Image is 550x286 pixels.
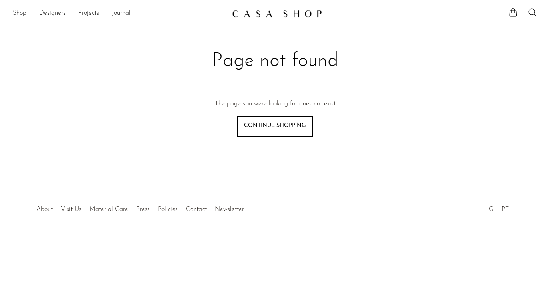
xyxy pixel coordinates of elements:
[61,206,81,213] a: Visit Us
[148,49,402,73] h1: Page not found
[32,200,248,215] ul: Quick links
[483,200,513,215] ul: Social Medias
[136,206,150,213] a: Press
[186,206,207,213] a: Contact
[237,116,313,137] a: Continue shopping
[215,99,336,109] p: The page you were looking for does not exist
[78,8,99,19] a: Projects
[36,206,53,213] a: About
[13,7,226,20] nav: Desktop navigation
[39,8,66,19] a: Designers
[89,206,128,213] a: Material Care
[502,206,509,213] a: PT
[158,206,178,213] a: Policies
[13,7,226,20] ul: NEW HEADER MENU
[13,8,26,19] a: Shop
[487,206,494,213] a: IG
[112,8,131,19] a: Journal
